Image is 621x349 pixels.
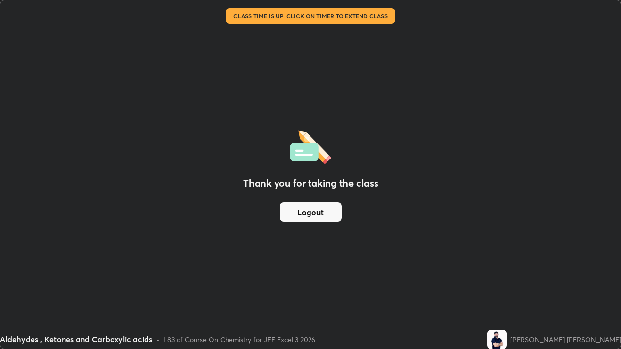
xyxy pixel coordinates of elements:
[487,330,507,349] img: f04c8266e3ea42ddb24b9a5e623edb63.jpg
[290,127,331,164] img: offlineFeedback.1438e8b3.svg
[163,334,315,345] div: L83 of Course On Chemistry for JEE Excel 3 2026
[510,334,621,345] div: [PERSON_NAME] [PERSON_NAME]
[243,176,378,190] h2: Thank you for taking the class
[280,202,342,222] button: Logout
[156,334,160,345] div: •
